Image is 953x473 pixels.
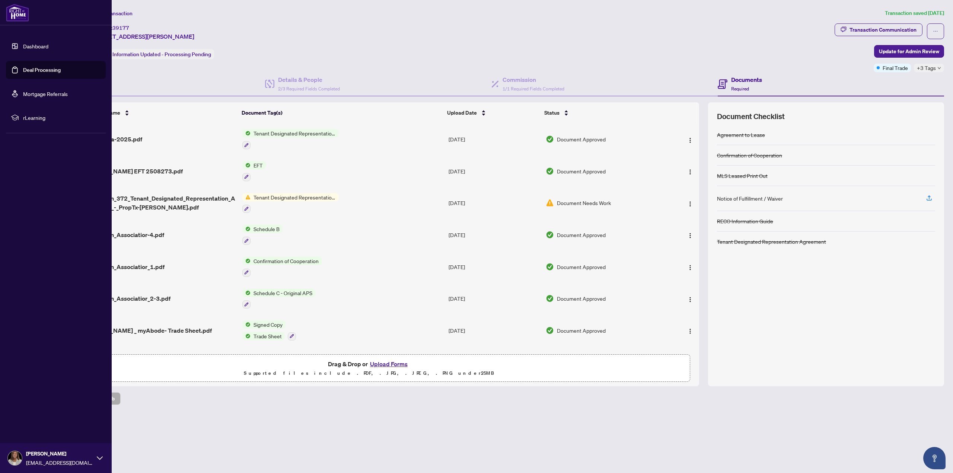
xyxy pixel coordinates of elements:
button: Logo [684,197,696,209]
article: Transaction saved [DATE] [885,9,944,17]
span: Upload Date [447,109,477,117]
span: [STREET_ADDRESS][PERSON_NAME] [92,32,194,41]
span: Tenant Designated Representation Agreement [251,193,339,201]
img: Document Status [546,199,554,207]
span: Required [731,86,749,92]
img: Document Status [546,231,554,239]
a: Dashboard [23,43,48,49]
span: [PERSON_NAME] EFT 2508273.pdf [85,167,183,176]
span: EFT [251,161,266,169]
img: Document Status [546,294,554,303]
div: Tenant Designated Representation Agreement [717,237,826,246]
button: Status IconSigned CopyStatus IconTrade Sheet [242,320,296,341]
span: Document Needs Work [557,199,611,207]
span: Document Approved [557,231,606,239]
th: Status [541,102,663,123]
span: Status [544,109,560,117]
span: [PERSON_NAME] _ myAbode- Trade Sheet.pdf [85,326,212,335]
button: Status IconConfirmation of Cooperation [242,257,322,277]
span: Confirmation of Cooperation [251,257,322,265]
span: 1/1 Required Fields Completed [503,86,564,92]
span: [PERSON_NAME] [26,450,93,458]
button: Logo [684,261,696,273]
img: Status Icon [242,161,251,169]
button: Logo [684,165,696,177]
span: Document Approved [557,167,606,175]
button: Update for Admin Review [874,45,944,58]
button: Logo [684,133,696,145]
button: Open asap [923,447,946,469]
span: Final Trade [883,64,908,72]
button: Upload Forms [368,359,410,369]
div: RECO Information Guide [717,217,773,225]
button: Status IconSchedule B [242,225,283,245]
span: 1_DigiSign_372_Tenant_Designated_Representation_Agreement_-_PropTx-[PERSON_NAME].pdf [85,194,236,212]
img: Document Status [546,167,554,175]
button: Status IconEFT [242,161,266,181]
span: down [937,66,941,70]
img: Logo [687,137,693,143]
button: Status IconTenant Designated Representation Agreement [242,129,339,149]
span: View Transaction [93,10,133,17]
span: +3 Tags [917,64,936,72]
h4: Details & People [278,75,340,84]
span: Signed Copy [251,320,286,329]
img: Document Status [546,135,554,143]
span: 372- Maha-2025.pdf [85,135,142,144]
span: 3_DigiSign_Associatior_2-3.pdf [85,294,170,303]
span: 4_DigiSign_Associatior-4.pdf [85,230,164,239]
img: Status Icon [242,225,251,233]
button: Transaction Communication [835,23,922,36]
span: Tenant Designated Representation Agreement [251,129,339,137]
span: [EMAIL_ADDRESS][DOMAIN_NAME] [26,458,93,467]
div: MLS Leased Print Out [717,172,768,180]
div: Confirmation of Cooperation [717,151,782,159]
img: Logo [687,297,693,303]
td: [DATE] [446,283,543,315]
td: [DATE] [446,219,543,251]
button: Status IconSchedule C - Original APS [242,289,315,309]
div: Notice of Fulfillment / Waiver [717,194,783,202]
a: Deal Processing [23,67,61,73]
img: Status Icon [242,257,251,265]
img: Logo [687,233,693,239]
th: Upload Date [444,102,541,123]
img: Status Icon [242,129,251,137]
img: Status Icon [242,289,251,297]
span: Document Approved [557,263,606,271]
button: Status IconTenant Designated Representation Agreement [242,193,339,213]
img: Profile Icon [8,451,22,465]
span: Trade Sheet [251,332,285,340]
span: Document Checklist [717,111,785,122]
td: [DATE] [446,155,543,187]
button: Logo [684,229,696,241]
img: Logo [687,328,693,334]
h4: Commission [503,75,564,84]
span: 2/3 Required Fields Completed [278,86,340,92]
td: [DATE] [446,346,543,378]
button: Logo [684,293,696,304]
div: Transaction Communication [850,24,917,36]
th: (18) File Name [82,102,239,123]
span: Schedule B [251,225,283,233]
img: logo [6,4,29,22]
span: ellipsis [933,29,938,34]
span: Drag & Drop or [328,359,410,369]
h4: Documents [731,75,762,84]
button: Logo [684,325,696,336]
img: Document Status [546,326,554,335]
div: Agreement to Lease [717,131,765,139]
img: Status Icon [242,332,251,340]
a: Mortgage Referrals [23,90,68,97]
div: Status: [92,49,214,59]
th: Document Tag(s) [239,102,444,123]
td: [DATE] [446,251,543,283]
span: Document Approved [557,135,606,143]
img: Document Status [546,263,554,271]
td: [DATE] [446,187,543,219]
td: [DATE] [446,123,543,155]
p: Supported files include .PDF, .JPG, .JPEG, .PNG under 25 MB [52,369,685,378]
span: rLearning [23,114,101,122]
span: Document Approved [557,294,606,303]
td: [DATE] [446,314,543,346]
